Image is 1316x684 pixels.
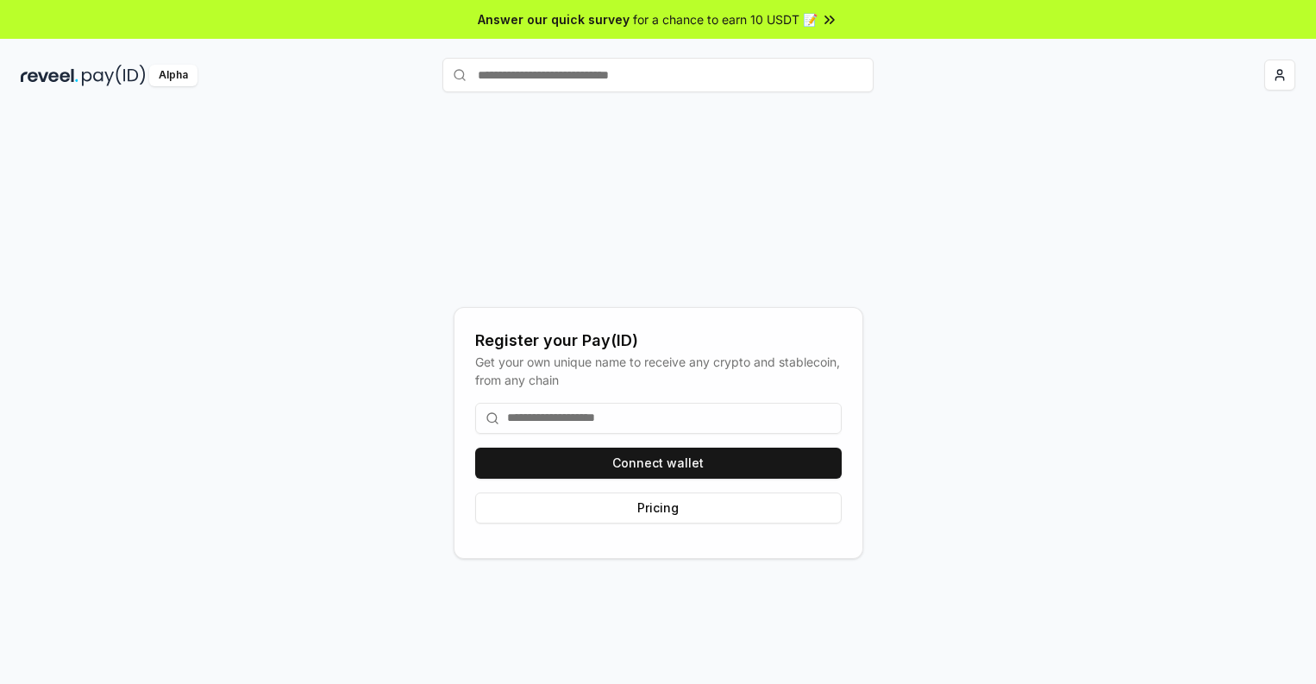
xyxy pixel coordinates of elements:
img: pay_id [82,65,146,86]
div: Get your own unique name to receive any crypto and stablecoin, from any chain [475,353,842,389]
span: for a chance to earn 10 USDT 📝 [633,10,818,28]
img: reveel_dark [21,65,78,86]
button: Pricing [475,493,842,524]
span: Answer our quick survey [478,10,630,28]
button: Connect wallet [475,448,842,479]
div: Register your Pay(ID) [475,329,842,353]
div: Alpha [149,65,197,86]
